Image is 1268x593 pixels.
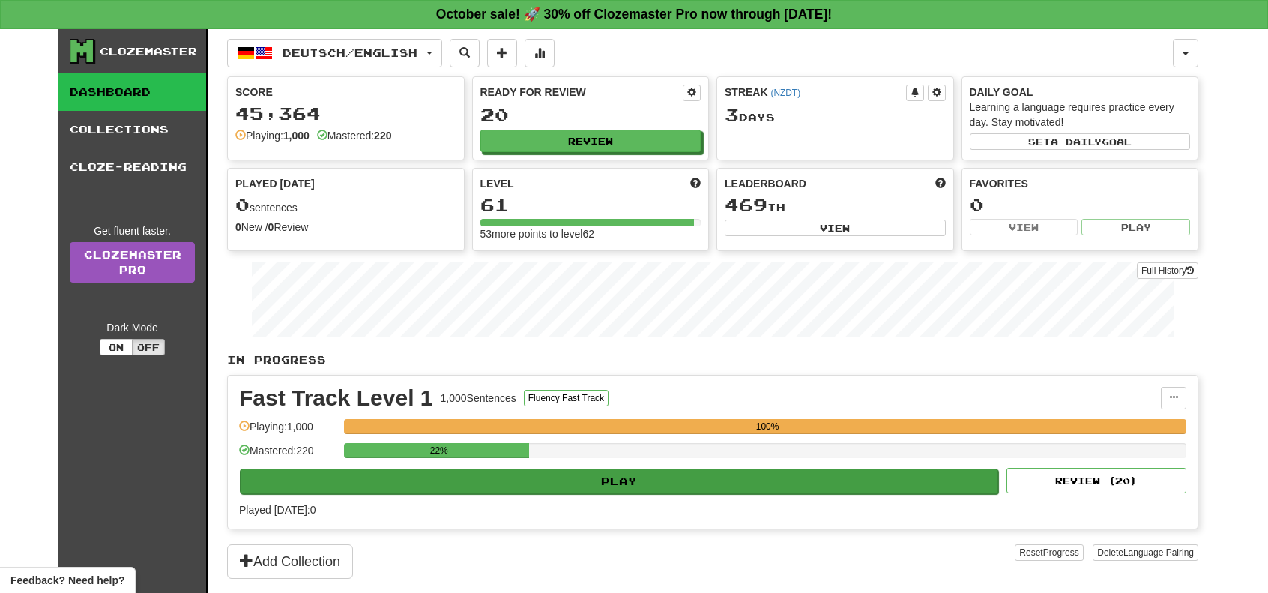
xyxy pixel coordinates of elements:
[283,130,310,142] strong: 1,000
[725,196,946,215] div: th
[70,223,195,238] div: Get fluent faster.
[450,39,480,67] button: Search sentences
[235,196,456,215] div: sentences
[725,194,767,215] span: 469
[1043,547,1079,558] span: Progress
[235,104,456,123] div: 45,364
[235,220,456,235] div: New / Review
[725,85,906,100] div: Streak
[10,573,124,588] span: Open feedback widget
[227,544,353,579] button: Add Collection
[725,176,806,191] span: Leaderboard
[374,130,391,142] strong: 220
[268,221,274,233] strong: 0
[235,85,456,100] div: Score
[348,443,529,458] div: 22%
[317,128,392,143] div: Mastered:
[725,106,946,125] div: Day s
[1137,262,1198,279] button: Full History
[240,469,998,494] button: Play
[235,221,241,233] strong: 0
[1081,219,1190,235] button: Play
[436,7,832,22] strong: October sale! 🚀 30% off Clozemaster Pro now through [DATE]!
[239,387,433,409] div: Fast Track Level 1
[58,111,206,148] a: Collections
[725,220,946,236] button: View
[235,128,310,143] div: Playing:
[524,390,609,406] button: Fluency Fast Track
[935,176,946,191] span: This week in points, UTC
[480,176,514,191] span: Level
[480,130,701,152] button: Review
[58,73,206,111] a: Dashboard
[235,176,315,191] span: Played [DATE]
[480,226,701,241] div: 53 more points to level 62
[1093,544,1198,561] button: DeleteLanguage Pairing
[235,194,250,215] span: 0
[227,39,442,67] button: Deutsch/English
[487,39,517,67] button: Add sentence to collection
[525,39,555,67] button: More stats
[970,176,1191,191] div: Favorites
[970,219,1078,235] button: View
[970,85,1191,100] div: Daily Goal
[970,100,1191,130] div: Learning a language requires practice every day. Stay motivated!
[1015,544,1083,561] button: ResetProgress
[1006,468,1186,493] button: Review (20)
[100,44,197,59] div: Clozemaster
[1051,136,1102,147] span: a daily
[70,242,195,283] a: ClozemasterPro
[480,106,701,124] div: 20
[239,504,316,516] span: Played [DATE]: 0
[1123,547,1194,558] span: Language Pairing
[970,133,1191,150] button: Seta dailygoal
[239,443,336,468] div: Mastered: 220
[441,391,516,406] div: 1,000 Sentences
[690,176,701,191] span: Score more points to level up
[348,419,1186,434] div: 100%
[239,419,336,444] div: Playing: 1,000
[132,339,165,355] button: Off
[70,320,195,335] div: Dark Mode
[480,85,683,100] div: Ready for Review
[58,148,206,186] a: Cloze-Reading
[725,104,739,125] span: 3
[283,46,417,59] span: Deutsch / English
[770,88,800,98] a: (NZDT)
[480,196,701,214] div: 61
[100,339,133,355] button: On
[970,196,1191,214] div: 0
[227,352,1198,367] p: In Progress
